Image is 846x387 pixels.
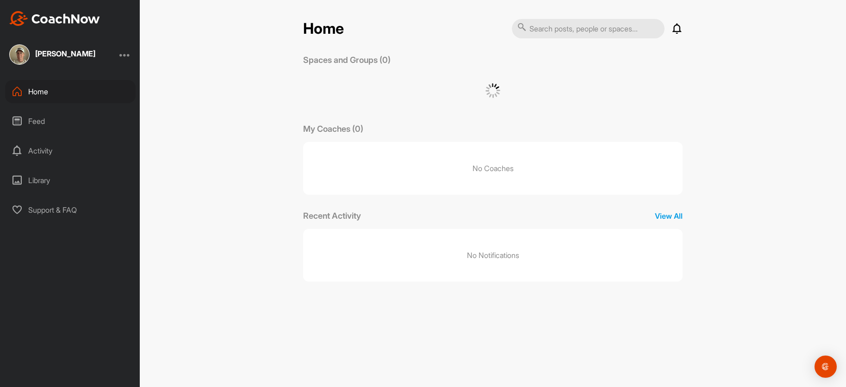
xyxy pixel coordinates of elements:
[512,19,665,38] input: Search posts, people or spaces...
[815,356,837,378] div: Open Intercom Messenger
[35,50,95,57] div: [PERSON_NAME]
[9,44,30,65] img: square_f825abcaf439218cd1e2421b56047351.jpg
[467,250,519,261] p: No Notifications
[5,110,136,133] div: Feed
[303,54,391,66] p: Spaces and Groups (0)
[5,169,136,192] div: Library
[303,20,344,38] h2: Home
[655,210,683,221] p: View All
[303,123,363,135] p: My Coaches (0)
[5,139,136,162] div: Activity
[303,142,683,195] p: No Coaches
[5,80,136,103] div: Home
[485,83,500,98] img: G6gVgL6ErOh57ABN0eRmCEwV0I4iEi4d8EwaPGI0tHgoAbU4EAHFLEQAh+QQFCgALACwIAA4AGAASAAAEbHDJSesaOCdk+8xg...
[303,209,361,222] p: Recent Activity
[5,198,136,221] div: Support & FAQ
[9,11,100,26] img: CoachNow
